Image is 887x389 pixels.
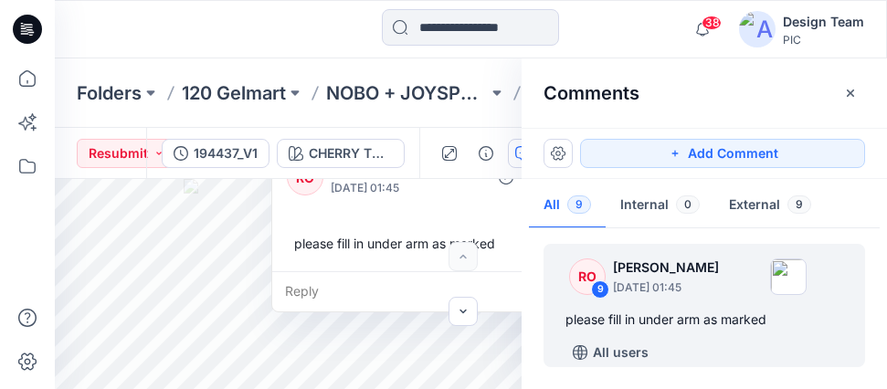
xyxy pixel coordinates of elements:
[326,80,488,106] a: NOBO + JOYSPUN - 20250912_120_GC
[287,226,557,260] div: please fill in under arm as marked
[565,338,656,367] button: All users
[676,195,700,214] span: 0
[182,80,286,106] a: 120 Gelmart
[783,11,864,33] div: Design Team
[593,342,649,363] p: All users
[714,183,826,229] button: External
[529,183,606,229] button: All
[544,82,639,104] h2: Comments
[77,80,142,106] a: Folders
[277,139,405,168] button: CHERRY TOMATO
[331,179,480,197] p: [DATE] 01:45
[613,257,719,279] p: [PERSON_NAME]
[606,183,714,229] button: Internal
[471,139,501,168] button: Details
[591,280,609,299] div: 9
[162,139,269,168] button: 194437_V1
[580,139,865,168] button: Add Comment
[567,195,591,214] span: 9
[272,271,572,311] div: Reply
[613,279,719,297] p: [DATE] 01:45
[569,258,606,295] div: RO
[565,309,843,331] div: please fill in under arm as marked
[787,195,811,214] span: 9
[702,16,722,30] span: 38
[783,33,864,47] div: PIC
[309,143,393,163] div: CHERRY TOMATO
[194,143,258,163] div: 194437_V1
[739,11,776,47] img: avatar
